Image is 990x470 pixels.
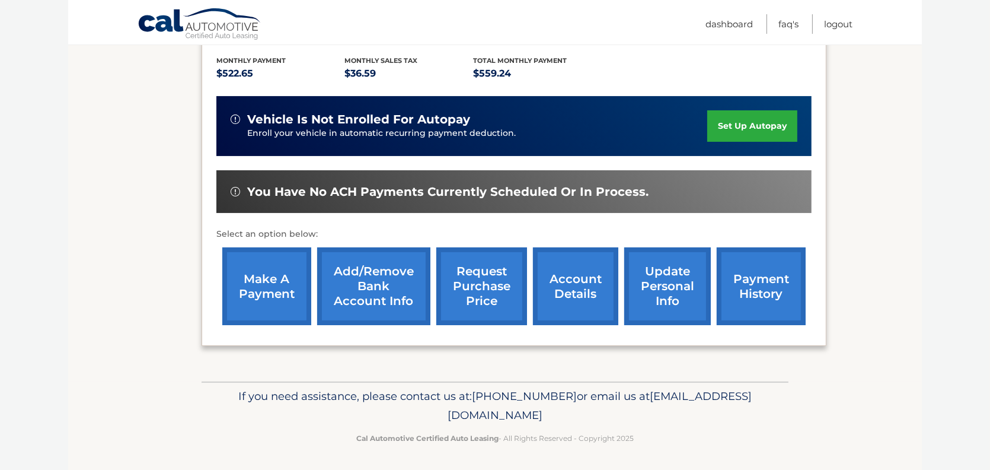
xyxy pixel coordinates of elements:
p: Enroll your vehicle in automatic recurring payment deduction. [247,127,707,140]
a: payment history [717,247,806,325]
a: account details [533,247,618,325]
a: FAQ's [778,14,799,34]
span: [EMAIL_ADDRESS][DOMAIN_NAME] [448,389,752,422]
a: make a payment [222,247,311,325]
img: alert-white.svg [231,187,240,196]
p: $522.65 [216,65,345,82]
span: You have no ACH payments currently scheduled or in process. [247,185,649,199]
p: Select an option below: [216,227,812,242]
span: [PHONE_NUMBER] [472,389,577,403]
a: Add/Remove bank account info [317,247,430,325]
span: Monthly Payment [216,56,286,65]
span: Total Monthly Payment [473,56,567,65]
a: update personal info [624,247,711,325]
p: If you need assistance, please contact us at: or email us at [209,387,781,425]
a: Logout [824,14,852,34]
strong: Cal Automotive Certified Auto Leasing [356,434,499,443]
p: - All Rights Reserved - Copyright 2025 [209,432,781,444]
img: alert-white.svg [231,115,240,124]
a: Dashboard [705,14,753,34]
a: request purchase price [436,247,527,325]
p: $559.24 [473,65,602,82]
span: vehicle is not enrolled for autopay [247,112,470,127]
a: set up autopay [707,110,797,142]
a: Cal Automotive [138,8,262,42]
span: Monthly sales Tax [345,56,418,65]
p: $36.59 [345,65,474,82]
